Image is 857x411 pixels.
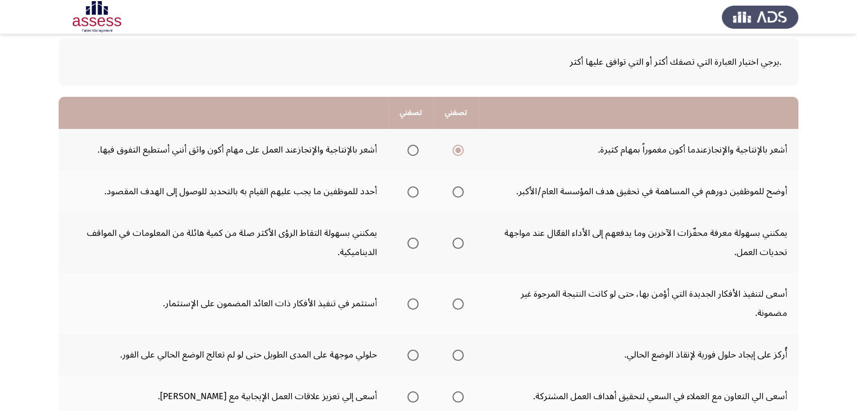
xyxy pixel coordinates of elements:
div: .يرجي اختيار العبارة التي تصفك أكثر أو التي توافق عليها أكثر [76,52,781,72]
td: يمكنني بسهولة التقاط الرؤى الأكثر صلة من كمية هائلة من المعلومات في المواقف الديناميكية. [59,212,388,273]
td: أسعى لتنفيذ الأفكار الجديدة التي أؤمن بها، حتى لو كانت النتيجة المرجوة غير مضمونة. [478,273,798,334]
mat-radio-group: Select an option [448,233,464,252]
td: أحدد للموظفين ما يجب عليهم القيام به بالتحديد للوصول إلى الهدف المقصود. [59,171,388,212]
img: Assess Talent Management logo [722,1,798,33]
img: Assessment logo of Potentiality Assessment [59,1,135,33]
th: تصفني [388,97,433,129]
td: أشعر بالإنتاجية والإنجازعندما أكون مغموراً بمهام كثيرة. [478,129,798,171]
td: أوضح للموظفين دورهم في المساهمة في تحقيق هدف المؤسسة العام/الأكبر. [478,171,798,212]
mat-radio-group: Select an option [403,387,419,406]
td: أشعر بالإنتاجية والإنجازعند العمل على مهام أكون واثق أنني أستطيع التفوق فيها. [59,129,388,171]
mat-radio-group: Select an option [448,345,464,364]
td: أستثمر في تنفيذ الأفكار ذات العائد المضمون على الإستثمار. [59,273,388,334]
mat-radio-group: Select an option [403,294,419,313]
mat-radio-group: Select an option [448,294,464,313]
mat-radio-group: Select an option [403,233,419,252]
mat-radio-group: Select an option [448,387,464,406]
mat-radio-group: Select an option [403,182,419,201]
th: تصفني [433,97,478,129]
td: حلولي موجهة على المدى الطويل حتى لو لم تعالج الوضع الحالي على الفور. [59,334,388,376]
mat-radio-group: Select an option [448,140,464,159]
mat-radio-group: Select an option [448,182,464,201]
td: أُركز على إيجاد حلول فورية لإنقاذ الوضع الحالي. [478,334,798,376]
mat-radio-group: Select an option [403,345,419,364]
mat-radio-group: Select an option [403,140,419,159]
td: يمكنني بسهولة معرفة محفّزات الآخرين وما يدفعهم إلى الأداء الفعّال عند مواجهة تحديات العمل. [478,212,798,273]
